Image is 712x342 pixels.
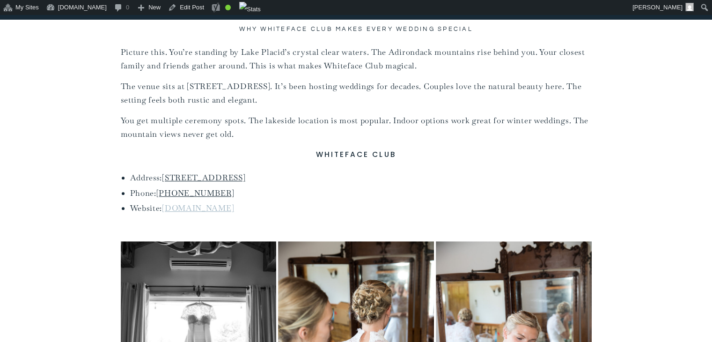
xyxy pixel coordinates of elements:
[225,5,231,10] div: Good
[121,45,592,72] p: Picture this. You’re standing by Lake Placid’s crystal clear waters. The Adirondack mountains ris...
[121,80,592,106] p: The venue sits at [STREET_ADDRESS]. It’s been hosting weddings for decades. Couples love the natu...
[130,171,592,185] li: Address:
[121,148,592,161] h3: Whiteface Club
[239,2,261,17] img: Views over 48 hours. Click for more Jetpack Stats.
[162,172,245,183] a: [STREET_ADDRESS]
[162,203,234,213] a: [DOMAIN_NAME]
[130,186,592,200] li: Phone:
[130,201,592,215] li: Website:
[156,188,235,198] a: [PHONE_NUMBER]
[121,25,592,34] h2: Why Whiteface Club Makes Every Wedding Special
[632,4,683,11] span: [PERSON_NAME]
[121,114,592,141] p: You get multiple ceremony spots. The lakeside location is most popular. Indoor options work great...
